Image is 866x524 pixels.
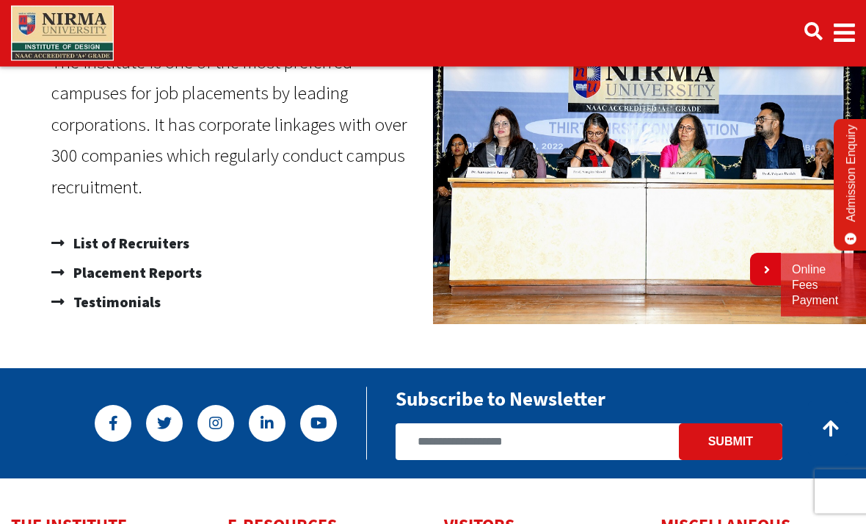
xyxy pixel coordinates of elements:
a: Placement Reports [51,259,426,288]
h2: Subscribe to Newsletter [396,387,605,412]
a: Testimonials [51,288,426,317]
span: List of Recruiters [70,229,189,259]
button: Submit [679,424,782,461]
p: The institute is one of the most preferred campuses for job placements by leading corporations. I... [51,47,426,204]
nav: Main navigation [11,3,855,64]
span: Placement Reports [70,259,202,288]
span: Testimonials [70,288,161,317]
a: Online Fees Payment [792,262,855,308]
a: List of Recruiters [51,229,426,259]
img: main_logo [11,6,114,61]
